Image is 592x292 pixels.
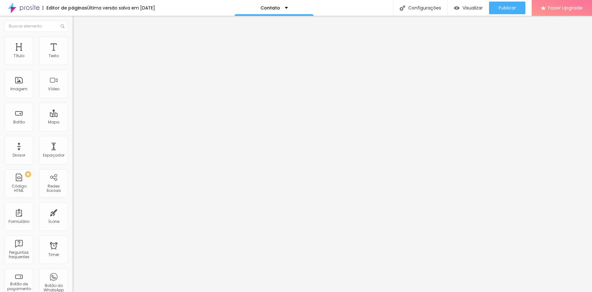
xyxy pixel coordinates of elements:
input: Buscar elemento [5,21,68,32]
span: Visualizar [463,5,483,10]
span: Fazer Upgrade [548,5,583,10]
img: view-1.svg [454,5,459,11]
div: Título [14,54,24,58]
div: Ícone [48,219,59,224]
div: Formulário [9,219,29,224]
div: Botão [13,120,25,124]
div: Mapa [48,120,59,124]
div: Redes Sociais [41,184,66,193]
div: Imagem [10,87,27,91]
div: Espaçador [43,153,64,158]
img: Icone [61,24,64,28]
div: Vídeo [48,87,59,91]
div: Timer [48,253,59,257]
p: Contato [260,6,280,10]
div: Texto [49,54,59,58]
div: Divisor [13,153,25,158]
div: Botão de pagamento [6,282,31,291]
div: Última versão salva em [DATE] [87,6,155,10]
div: Editor de páginas [43,6,87,10]
button: Visualizar [448,2,489,14]
span: Publicar [499,5,516,10]
img: Icone [400,5,405,11]
button: Publicar [489,2,525,14]
div: Código HTML [6,184,31,193]
div: Perguntas frequentes [6,250,31,259]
